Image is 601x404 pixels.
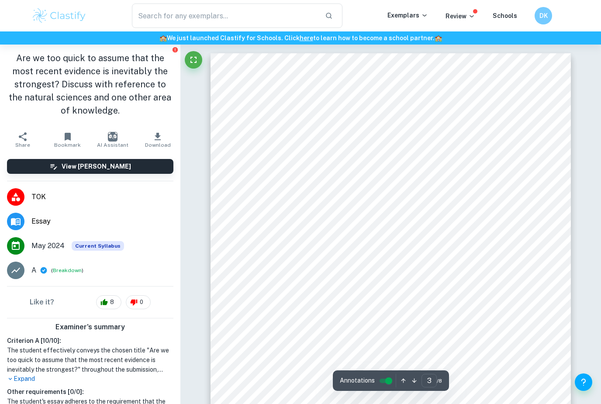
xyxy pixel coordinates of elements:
span: Download [145,142,171,148]
button: Bookmark [45,128,90,152]
div: This exemplar is based on the current syllabus. Feel free to refer to it for inspiration/ideas wh... [72,241,124,251]
img: Clastify logo [31,7,87,24]
h1: The student effectively conveys the chosen title "Are we too quick to assume that the most recent... [7,345,173,374]
h6: View [PERSON_NAME] [62,162,131,171]
input: Search for any exemplars... [132,3,318,28]
button: DK [535,7,552,24]
button: Report issue [172,46,179,53]
h6: We just launched Clastify for Schools. Click to learn how to become a school partner. [2,33,599,43]
span: 8 [105,298,119,307]
span: Share [15,142,30,148]
span: May 2024 [31,241,65,251]
img: AI Assistant [108,132,117,142]
h6: Criterion A [ 10 / 10 ]: [7,336,173,345]
span: Current Syllabus [72,241,124,251]
button: Fullscreen [185,51,202,69]
a: Schools [493,12,517,19]
span: / 8 [437,377,442,385]
button: Breakdown [53,266,82,274]
span: sciences and one other area of knowledge. [307,225,475,235]
a: here [300,35,313,41]
h1: Are we too quick to assume that the most recent evidence is inevitably the strongest? Discuss wit... [7,52,173,117]
span: inevitably the strongest? Discuss with reference to the natural [267,200,515,210]
span: 0 [135,298,148,307]
div: 8 [96,295,121,309]
h6: Examiner's summary [3,322,177,332]
p: A [31,265,36,276]
span: TOK [31,192,173,202]
p: Expand [7,374,173,383]
span: 🏫 [159,35,167,41]
h6: Other requirements [ 0 / 0 ]: [7,387,173,397]
span: AI Assistant [97,142,128,148]
span: ( ) [51,266,83,275]
span: Essay [31,216,173,227]
button: AI Assistant [90,128,135,152]
h6: DK [539,11,549,21]
h6: Like it? [30,297,54,307]
p: Exemplars [387,10,428,20]
button: Help and Feedback [575,373,592,391]
button: Download [135,128,180,152]
button: View [PERSON_NAME] [7,159,173,174]
span: Word Count: 1600 [351,293,430,303]
p: Review [446,11,475,21]
span: Annotations [340,376,375,385]
span: Are we too quick to assume that the most recent evidence is [272,175,510,185]
span: Bookmark [54,142,81,148]
span: 🏫 [435,35,442,41]
span: Theory of Knowledge Essay [324,105,458,117]
div: 0 [126,295,151,309]
span: May 2024 [369,329,412,340]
